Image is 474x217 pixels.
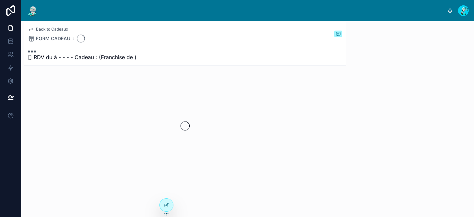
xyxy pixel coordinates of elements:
a: Back to Cadeaux [28,27,68,32]
span: [] RDV du à - - - - Cadeau : (Franchise de ) [28,53,136,61]
span: Back to Cadeaux [36,27,68,32]
span: FORM CADEAU [36,35,70,42]
a: FORM CADEAU [28,35,70,42]
div: scrollable content [44,9,447,12]
img: App logo [27,5,39,16]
